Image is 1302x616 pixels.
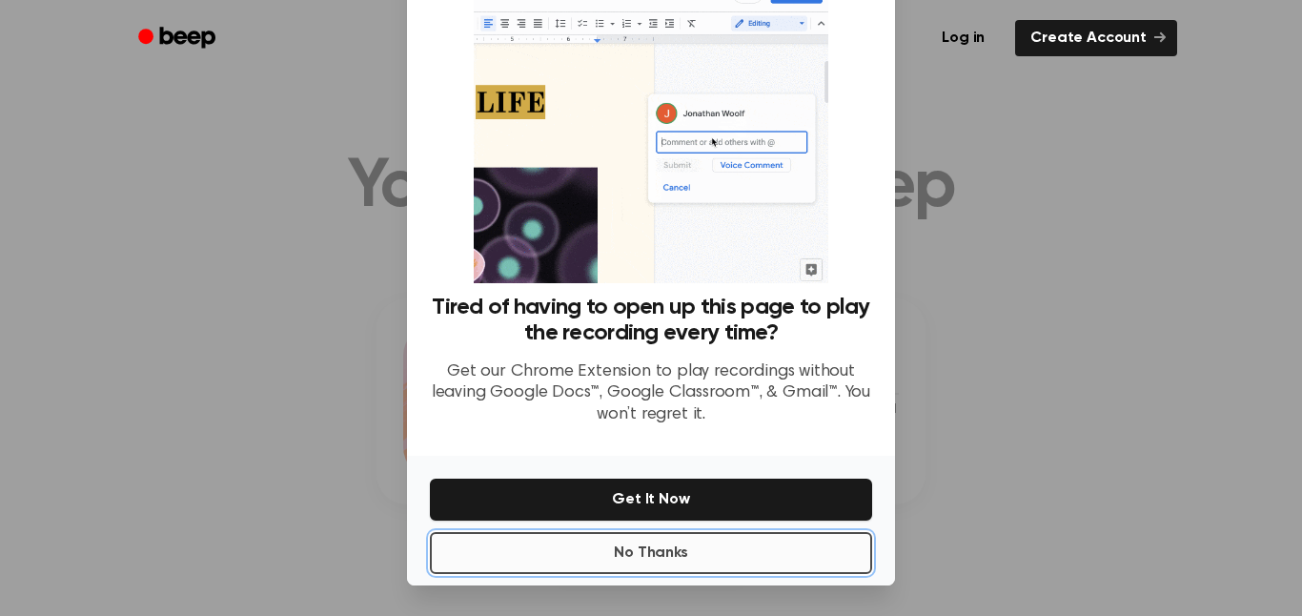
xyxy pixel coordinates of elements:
a: Beep [125,20,233,57]
a: Create Account [1015,20,1177,56]
h3: Tired of having to open up this page to play the recording every time? [430,295,872,346]
a: Log in [923,16,1004,60]
button: Get It Now [430,479,872,521]
button: No Thanks [430,532,872,574]
p: Get our Chrome Extension to play recordings without leaving Google Docs™, Google Classroom™, & Gm... [430,361,872,426]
